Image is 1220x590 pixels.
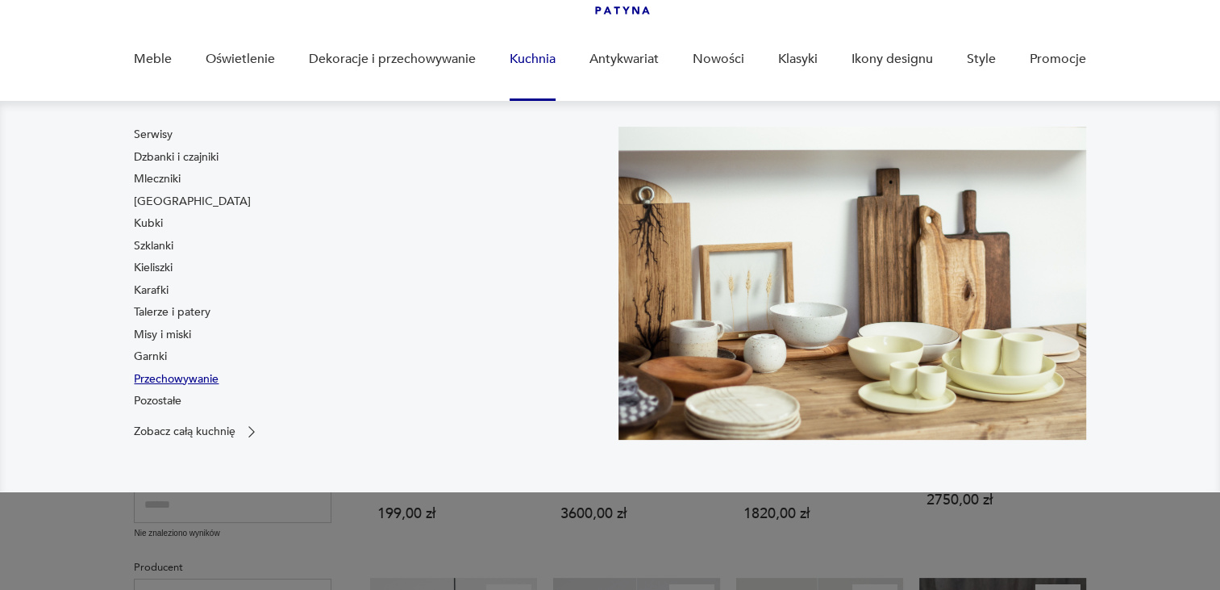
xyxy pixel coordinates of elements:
[134,371,219,387] a: Przechowywanie
[134,194,251,210] a: [GEOGRAPHIC_DATA]
[134,327,191,343] a: Misy i miski
[134,215,163,232] a: Kubki
[134,28,172,90] a: Meble
[852,28,933,90] a: Ikony designu
[134,238,173,254] a: Szklanki
[589,28,659,90] a: Antykwariat
[134,171,181,187] a: Mleczniki
[618,127,1086,440] img: b2f6bfe4a34d2e674d92badc23dc4074.jpg
[778,28,818,90] a: Klasyki
[134,260,173,276] a: Kieliszki
[134,304,210,320] a: Talerze i patery
[134,149,219,165] a: Dzbanki i czajniki
[134,349,167,365] a: Garnki
[134,393,181,409] a: Pozostałe
[134,426,235,437] p: Zobacz całą kuchnię
[134,424,260,440] a: Zobacz całą kuchnię
[134,282,169,299] a: Karafki
[510,28,556,90] a: Kuchnia
[967,28,996,90] a: Style
[206,28,275,90] a: Oświetlenie
[1030,28,1086,90] a: Promocje
[309,28,476,90] a: Dekoracje i przechowywanie
[134,127,173,143] a: Serwisy
[693,28,744,90] a: Nowości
